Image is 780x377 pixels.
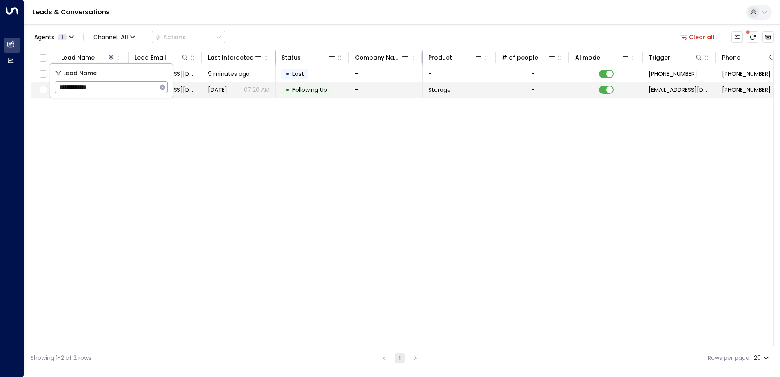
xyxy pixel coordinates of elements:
[731,31,743,43] button: Customize
[292,70,304,78] span: Lost
[135,53,189,62] div: Lead Email
[428,86,451,94] span: Storage
[281,53,301,62] div: Status
[649,86,710,94] span: leads@space-station.co.uk
[355,53,401,62] div: Company Name
[31,354,91,362] div: Showing 1-2 of 2 rows
[722,53,776,62] div: Phone
[502,53,538,62] div: # of people
[649,70,697,78] span: +447507726261
[31,31,77,43] button: Agents1
[355,53,409,62] div: Company Name
[121,34,128,40] span: All
[762,31,774,43] button: Archived Leads
[428,53,452,62] div: Product
[708,354,751,362] label: Rows per page:
[38,53,48,63] span: Toggle select all
[34,34,54,40] span: Agents
[575,53,600,62] div: AI mode
[208,53,254,62] div: Last Interacted
[428,53,483,62] div: Product
[747,31,758,43] span: There are new threads available. Refresh the grid to view the latest updates.
[208,86,227,94] span: Aug 31, 2025
[152,31,225,43] div: Button group with a nested menu
[722,53,740,62] div: Phone
[722,86,771,94] span: +447507726261
[531,86,534,94] div: -
[754,352,771,364] div: 20
[649,53,670,62] div: Trigger
[349,82,423,98] td: -
[58,34,67,40] span: 1
[208,53,262,62] div: Last Interacted
[292,86,327,94] span: Following Up
[61,53,95,62] div: Lead Name
[502,53,556,62] div: # of people
[135,53,166,62] div: Lead Email
[90,31,138,43] button: Channel:All
[649,53,703,62] div: Trigger
[349,66,423,82] td: -
[379,353,421,363] nav: pagination navigation
[38,69,48,79] span: Toggle select row
[423,66,496,82] td: -
[281,53,336,62] div: Status
[155,33,186,41] div: Actions
[63,69,97,78] span: Lead Name
[38,85,48,95] span: Toggle select row
[575,53,629,62] div: AI mode
[286,67,290,81] div: •
[90,31,138,43] span: Channel:
[244,86,270,94] p: 07:20 AM
[33,7,110,17] a: Leads & Conversations
[152,31,225,43] button: Actions
[531,70,534,78] div: -
[61,53,115,62] div: Lead Name
[722,70,771,78] span: +447507726261
[677,31,718,43] button: Clear all
[286,83,290,97] div: •
[208,70,250,78] span: 9 minutes ago
[395,353,405,363] button: page 1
